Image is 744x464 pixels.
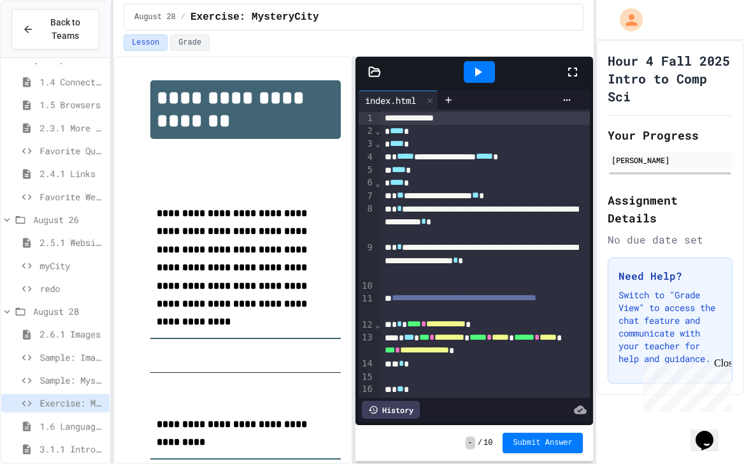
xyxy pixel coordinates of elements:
[39,396,104,410] span: Exercise: MysteryCity
[39,351,104,364] span: Sample: Images - Publish
[606,5,646,34] div: My Account
[375,138,381,149] span: Fold line
[359,319,375,331] div: 12
[359,112,375,125] div: 1
[39,328,104,341] span: 2.6.1 Images
[11,9,99,50] button: Back to Teams
[359,125,375,138] div: 2
[359,151,375,164] div: 4
[375,178,381,188] span: Fold line
[608,52,733,105] h1: Hour 4 Fall 2025 Intro to Comp Sci
[39,98,104,112] span: 1.5 Browsers
[39,121,104,134] span: 2.3.1 More HTML Tags
[359,94,422,107] div: index.html
[619,289,722,365] p: Switch to "Grade View" to access the chat feature and communicate with your teacher for help and ...
[359,280,375,293] div: 10
[359,203,375,242] div: 8
[690,413,731,451] iframe: chat widget
[359,177,375,189] div: 6
[638,358,731,412] iframe: chat widget
[134,12,176,22] span: August 28
[359,371,375,384] div: 15
[513,438,573,448] span: Submit Answer
[33,305,104,318] span: August 28
[359,91,438,110] div: index.html
[190,10,319,25] span: Exercise: MysteryCity
[359,331,375,358] div: 13
[39,282,104,295] span: redo
[170,34,210,51] button: Grade
[359,190,375,203] div: 7
[124,34,168,51] button: Lesson
[608,232,733,247] div: No due date set
[359,383,375,396] div: 16
[39,442,104,456] span: 3.1.1 Intro to CSS
[39,167,104,180] span: 2.4.1 Links
[362,401,420,419] div: History
[359,358,375,370] div: 14
[39,419,104,433] span: 1.6 Languages of the Web
[612,154,729,166] div: [PERSON_NAME]
[375,319,381,330] span: Fold line
[39,259,104,272] span: myCity
[39,373,104,387] span: Sample: MysteryCity
[39,75,104,89] span: 1.4 Connecting to a Website
[39,236,104,249] span: 2.5.1 Websites
[359,164,375,177] div: 5
[483,438,492,448] span: 10
[466,437,475,449] span: -
[39,190,104,203] span: Favorite Websites
[39,144,104,157] span: Favorite Quote
[375,126,381,136] span: Fold line
[478,438,482,448] span: /
[359,396,375,409] div: 17
[608,191,733,227] h2: Assignment Details
[619,268,722,284] h3: Need Help?
[359,242,375,280] div: 9
[608,126,733,144] h2: Your Progress
[181,12,185,22] span: /
[41,16,89,43] span: Back to Teams
[359,138,375,150] div: 3
[5,5,88,81] div: Chat with us now!Close
[33,213,104,226] span: August 26
[359,293,375,319] div: 11
[503,433,583,453] button: Submit Answer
